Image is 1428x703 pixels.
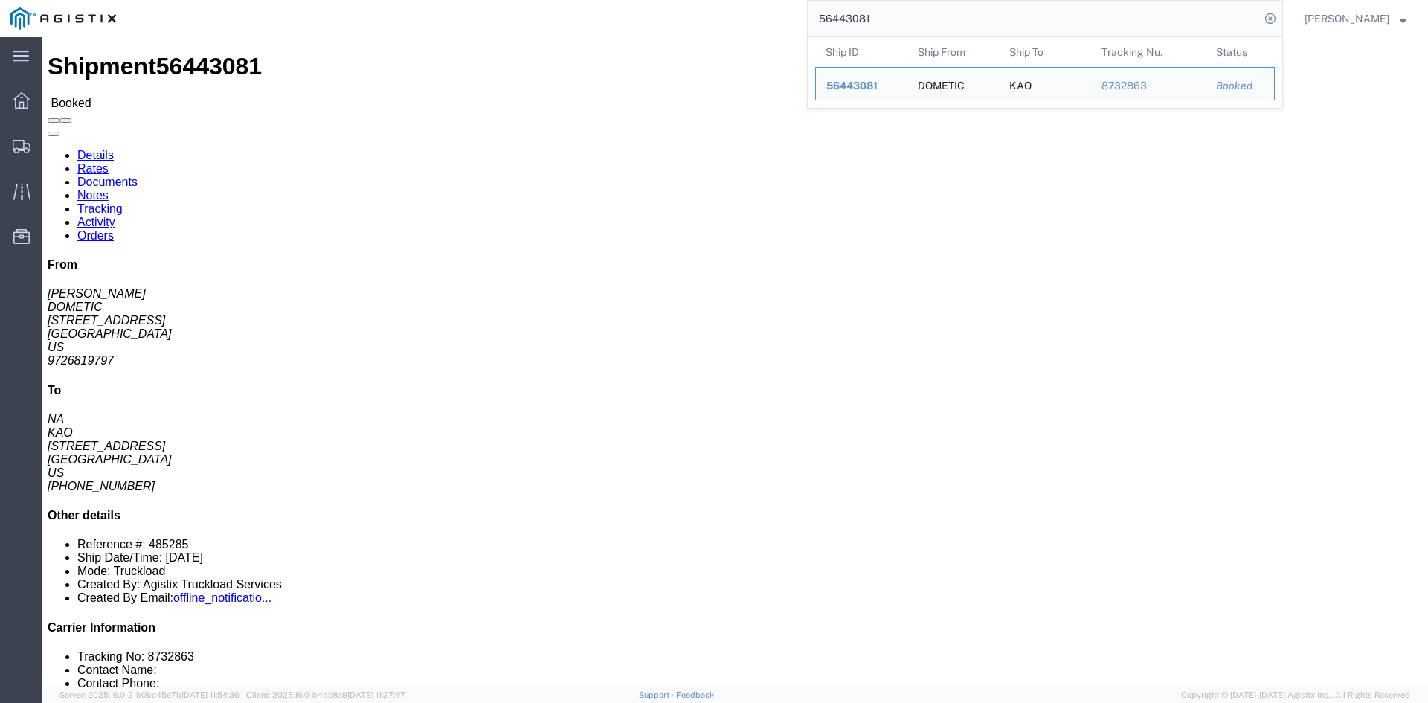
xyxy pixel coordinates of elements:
[42,37,1428,687] iframe: FS Legacy Container
[1216,78,1264,94] div: Booked
[347,690,405,699] span: [DATE] 11:37:47
[826,80,878,92] span: 56443081
[676,690,714,699] a: Feedback
[1304,10,1407,28] button: [PERSON_NAME]
[815,37,1282,108] table: Search Results
[826,78,897,94] div: 56443081
[1206,37,1275,67] th: Status
[907,37,1000,67] th: Ship From
[1305,10,1389,27] span: Douglas Harris
[999,37,1091,67] th: Ship To
[181,690,239,699] span: [DATE] 11:54:36
[1181,689,1410,702] span: Copyright © [DATE]-[DATE] Agistix Inc., All Rights Reserved
[1009,68,1032,100] div: KAO
[808,1,1260,36] input: Search for shipment number, reference number
[10,7,116,30] img: logo
[1101,78,1196,94] div: 8732863
[639,690,676,699] a: Support
[815,37,907,67] th: Ship ID
[1091,37,1206,67] th: Tracking Nu.
[59,690,239,699] span: Server: 2025.16.0-21b0bc45e7b
[918,68,965,100] div: DOMETIC
[246,690,405,699] span: Client: 2025.16.0-b4dc8a9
